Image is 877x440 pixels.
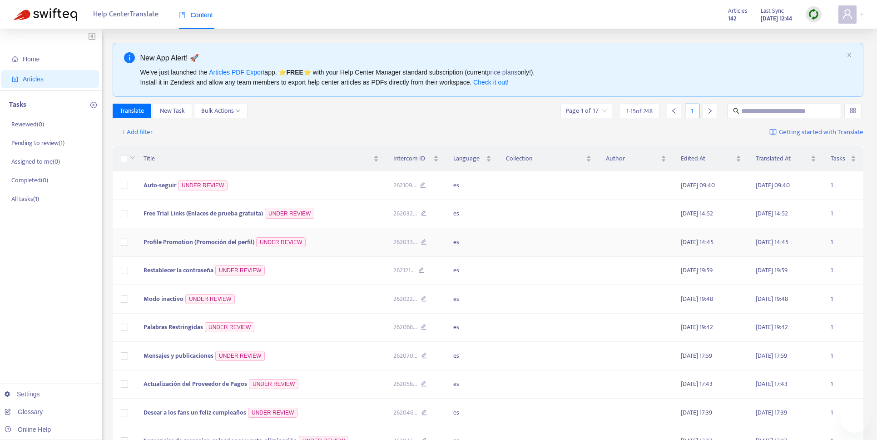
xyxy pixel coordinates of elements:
[756,379,788,389] span: [DATE] 17:43
[140,67,843,87] div: We've just launched the app, ⭐ ⭐️ with your Help Center Manager standard subscription (current on...
[144,265,213,275] span: Restablecer la contraseña
[681,350,712,361] span: [DATE] 17:59
[681,294,713,304] span: [DATE] 19:48
[393,294,417,304] span: 262022 ...
[12,76,18,82] span: account-book
[756,208,788,219] span: [DATE] 14:52
[446,257,499,285] td: es
[823,171,863,200] td: 1
[823,370,863,399] td: 1
[748,146,823,171] th: Translated At
[122,127,153,138] span: + Add filter
[823,257,863,285] td: 1
[9,100,26,110] p: Tasks
[823,342,863,370] td: 1
[209,69,264,76] a: Articles PDF Export
[160,106,185,116] span: New Task
[393,154,431,164] span: Intercom ID
[446,146,499,171] th: Language
[756,350,787,361] span: [DATE] 17:59
[179,12,185,18] span: book
[144,379,247,389] span: Actualización del Proveedor de Pagos
[236,109,240,113] span: down
[847,52,852,58] button: close
[707,108,713,114] span: right
[446,342,499,370] td: es
[831,154,849,164] span: Tasks
[841,404,870,433] iframe: Button to launch messaging window
[23,75,44,83] span: Articles
[446,200,499,229] td: es
[11,194,39,204] p: All tasks ( 1 )
[453,154,485,164] span: Language
[201,106,240,116] span: Bulk Actions
[842,9,853,20] span: user
[671,108,677,114] span: left
[779,127,863,138] span: Getting started with Translate
[144,154,372,164] span: Title
[11,138,64,148] p: Pending to review ( 1 )
[823,314,863,342] td: 1
[446,370,499,399] td: es
[249,379,298,389] span: UNDER REVIEW
[393,180,416,190] span: 262109 ...
[823,285,863,314] td: 1
[446,285,499,314] td: es
[265,209,314,219] span: UNDER REVIEW
[756,294,788,304] span: [DATE] 19:48
[808,9,819,20] img: sync.dc5367851b00ba804db3.png
[14,8,77,21] img: Swifteq
[12,56,18,62] span: home
[606,154,659,164] span: Author
[393,379,417,389] span: 262058 ...
[681,237,713,247] span: [DATE] 14:45
[178,180,228,190] span: UNDER REVIEW
[446,399,499,427] td: es
[473,79,509,86] a: Check it out!
[11,157,60,166] p: Assigned to me ( 0 )
[113,104,151,118] button: Translate
[681,208,713,219] span: [DATE] 14:52
[823,146,863,171] th: Tasks
[115,125,160,140] button: + Add filter
[681,407,712,418] span: [DATE] 17:39
[393,408,417,418] span: 262046 ...
[823,228,863,257] td: 1
[393,351,417,361] span: 262070 ...
[5,408,43,415] a: Glossary
[728,6,747,16] span: Articles
[144,294,183,304] span: Modo inactivo
[194,104,248,118] button: Bulk Actionsdown
[144,350,213,361] span: Mensajes y publicaciones
[144,180,176,190] span: Auto-seguir
[756,407,787,418] span: [DATE] 17:39
[769,129,777,136] img: image-link
[130,155,135,160] span: down
[685,104,699,118] div: 1
[823,200,863,229] td: 1
[140,52,843,64] div: New App Alert! 🚀
[205,322,254,332] span: UNDER REVIEW
[248,408,297,418] span: UNDER REVIEW
[185,294,235,304] span: UNDER REVIEW
[446,228,499,257] td: es
[11,120,44,129] p: Reviewed ( 0 )
[756,265,788,275] span: [DATE] 19:59
[446,314,499,342] td: es
[23,55,40,63] span: Home
[11,175,48,185] p: Completed ( 0 )
[179,11,213,19] span: Content
[499,146,599,171] th: Collection
[393,322,417,332] span: 262068 ...
[599,146,674,171] th: Author
[681,154,734,164] span: Edited At
[733,108,739,114] span: search
[681,379,713,389] span: [DATE] 17:43
[215,351,265,361] span: UNDER REVIEW
[769,125,863,140] a: Getting started with Translate
[144,208,263,219] span: Free Trial Links (Enlaces de prueba gratuita)
[756,237,788,247] span: [DATE] 14:45
[144,407,246,418] span: Desear a los fans un feliz cumpleaños
[681,180,715,190] span: [DATE] 09:40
